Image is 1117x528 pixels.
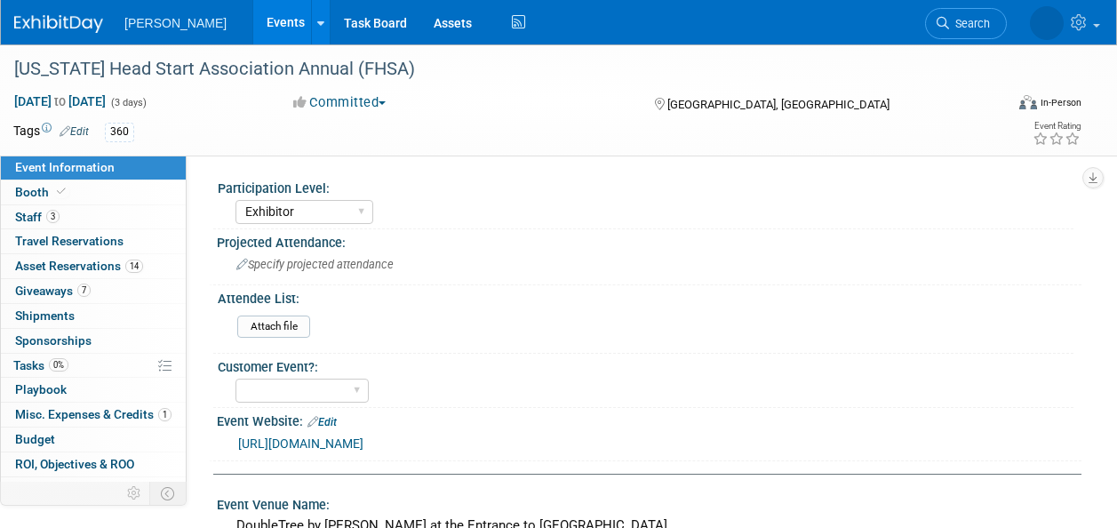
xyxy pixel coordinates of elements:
a: Search [925,8,1007,39]
img: Amber Vincent [1030,6,1064,40]
a: Shipments [1,304,186,328]
span: Shipments [15,308,75,323]
span: 1 [91,482,104,495]
span: Event Information [15,160,115,174]
a: Asset Reservations14 [1,254,186,278]
span: Sponsorships [15,333,92,348]
span: ROI, Objectives & ROO [15,457,134,471]
a: Sponsorships [1,329,186,353]
div: Event Format [926,92,1081,119]
a: Budget [1,428,186,452]
a: Edit [307,416,337,428]
img: ExhibitDay [14,15,103,33]
div: In-Person [1040,96,1081,109]
a: Misc. Expenses & Credits1 [1,403,186,427]
span: Specify projected attendance [236,258,394,271]
a: Edit [60,125,89,138]
div: Event Venue Name: [217,492,1081,514]
span: Playbook [15,382,67,396]
span: 14 [125,260,143,273]
span: to [52,94,68,108]
span: Giveaways [15,284,91,298]
div: Participation Level: [218,175,1073,197]
span: Tasks [13,358,68,372]
i: Booth reservation complete [57,187,66,196]
span: Search [949,17,990,30]
span: (3 days) [109,97,147,108]
span: 1 [158,408,172,421]
a: ROI, Objectives & ROO [1,452,186,476]
span: [DATE] [DATE] [13,93,107,109]
span: Budget [15,432,55,446]
span: 7 [77,284,91,297]
span: Staff [15,210,60,224]
div: 360 [105,123,134,141]
div: Customer Event?: [218,354,1073,376]
td: Toggle Event Tabs [150,482,187,505]
a: Tasks0% [1,354,186,378]
a: [URL][DOMAIN_NAME] [238,436,363,451]
span: Asset Reservations [15,259,143,273]
a: Giveaways7 [1,279,186,303]
td: Tags [13,122,89,142]
a: Booth [1,180,186,204]
span: [GEOGRAPHIC_DATA], [GEOGRAPHIC_DATA] [667,98,890,111]
a: Playbook [1,378,186,402]
a: Attachments1 [1,477,186,501]
div: Projected Attendance: [217,229,1081,252]
span: 3 [46,210,60,223]
span: Misc. Expenses & Credits [15,407,172,421]
span: Travel Reservations [15,234,124,248]
span: [PERSON_NAME] [124,16,227,30]
div: Event Website: [217,408,1081,431]
div: Attendee List: [218,285,1073,308]
button: Committed [287,93,393,112]
div: Event Rating [1033,122,1081,131]
img: Format-Inperson.png [1019,95,1037,109]
a: Travel Reservations [1,229,186,253]
div: [US_STATE] Head Start Association Annual (FHSA) [8,53,990,85]
span: 0% [49,358,68,372]
span: Booth [15,185,69,199]
a: Event Information [1,156,186,180]
a: Staff3 [1,205,186,229]
span: Attachments [15,482,104,496]
td: Personalize Event Tab Strip [119,482,150,505]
